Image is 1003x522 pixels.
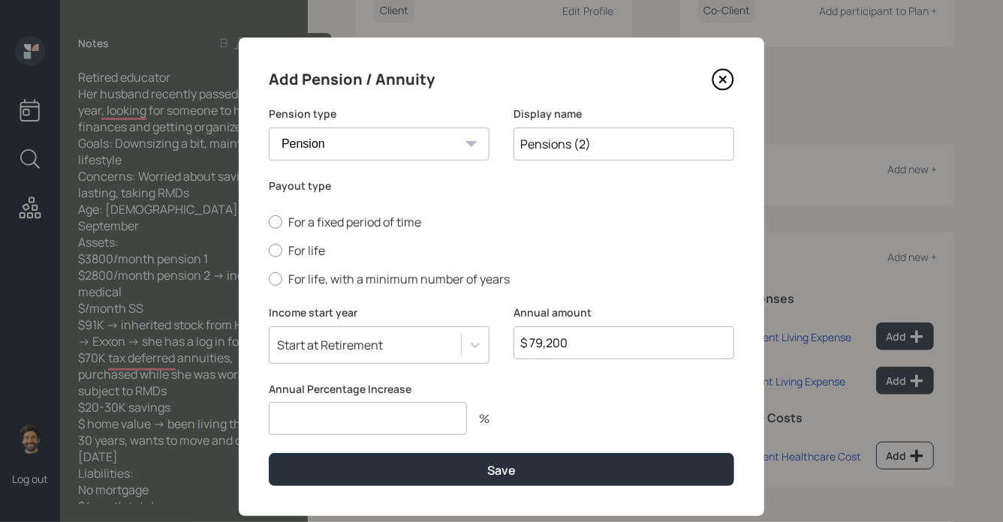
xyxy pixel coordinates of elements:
div: Save [487,462,516,478]
label: For a fixed period of time [269,214,734,230]
div: Start at Retirement [277,337,383,353]
label: Income start year [269,305,489,320]
label: Annual Percentage Increase [269,382,489,397]
h4: Add Pension / Annuity [269,67,435,91]
label: Pension type [269,106,489,121]
label: Display name [514,106,734,121]
label: Payout type [269,178,734,193]
label: For life [269,242,734,259]
div: % [467,412,489,424]
button: Save [269,453,734,485]
label: For life, with a minimum number of years [269,271,734,287]
label: Annual amount [514,305,734,320]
